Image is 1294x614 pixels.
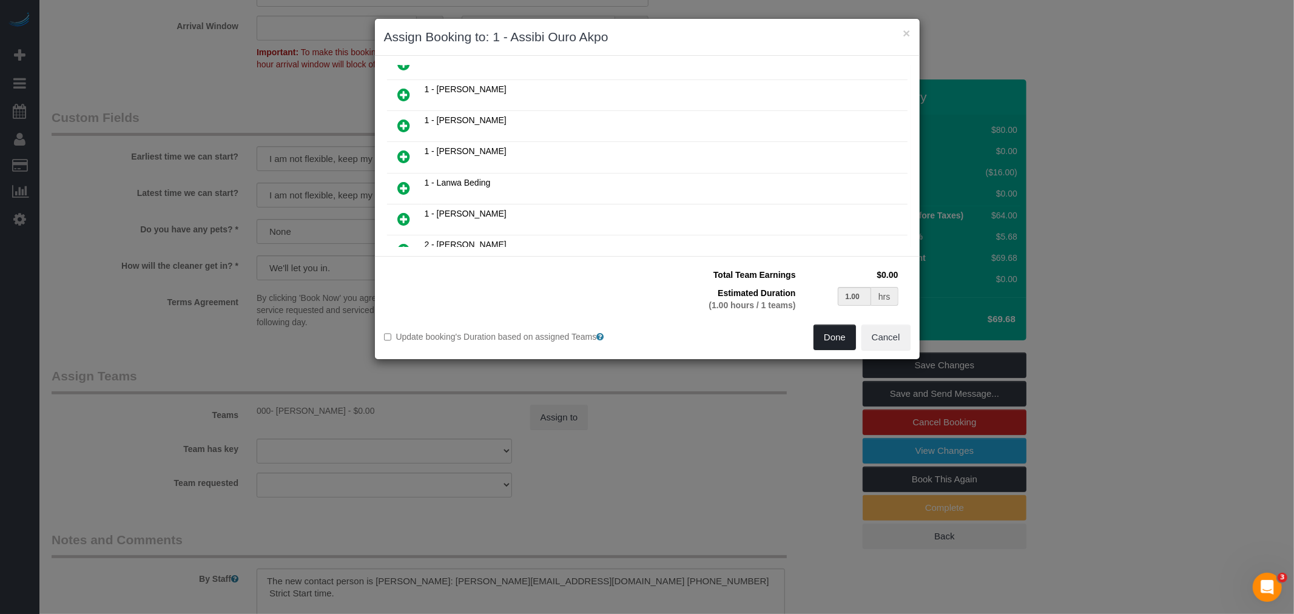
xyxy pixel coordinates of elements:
span: 3 [1278,573,1287,582]
label: Update booking's Duration based on assigned Teams [384,331,638,343]
button: Cancel [861,325,911,350]
td: Total Team Earnings [656,266,799,284]
span: 2 - [PERSON_NAME] [425,240,507,249]
span: 1 - [PERSON_NAME] [425,146,507,156]
iframe: Intercom live chat [1253,573,1282,602]
span: Estimated Duration [718,288,795,298]
td: $0.00 [799,266,901,284]
span: 1 - [PERSON_NAME] [425,209,507,218]
button: × [903,27,910,39]
div: hrs [871,287,898,306]
input: Update booking's Duration based on assigned Teams [384,333,392,341]
span: 1 - Lanwa Beding [425,178,491,187]
div: (1.00 hours / 1 teams) [659,299,796,311]
span: 1 - [PERSON_NAME] [425,84,507,94]
span: 1 - [PERSON_NAME] [425,115,507,125]
button: Done [814,325,856,350]
h3: Assign Booking to: 1 - Assibi Ouro Akpo [384,28,911,46]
